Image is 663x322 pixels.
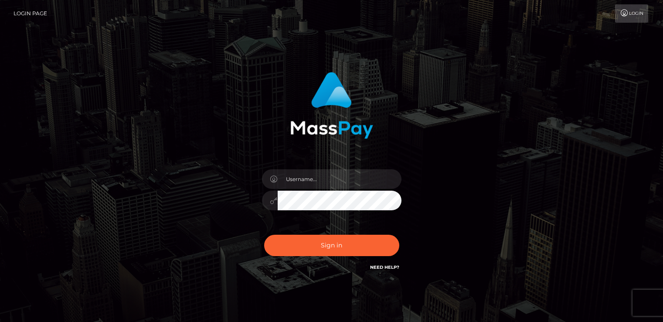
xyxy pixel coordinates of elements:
a: Need Help? [370,264,399,270]
input: Username... [278,169,401,189]
img: MassPay Login [290,72,373,139]
a: Login [615,4,648,23]
a: Login Page [14,4,47,23]
button: Sign in [264,235,399,256]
